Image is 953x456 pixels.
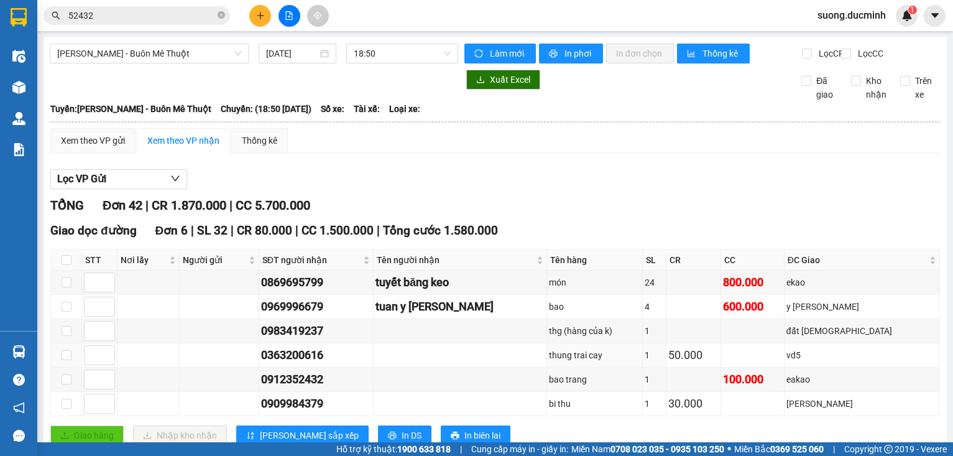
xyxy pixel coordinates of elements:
[861,74,891,101] span: Kho nhận
[197,223,228,238] span: SL 32
[259,295,374,319] td: 0969996679
[687,49,697,59] span: bar-chart
[266,47,317,60] input: 12/08/2025
[12,50,25,63] img: warehouse-icon
[910,74,941,101] span: Trên xe
[451,431,459,441] span: printer
[103,198,142,213] span: Đơn 42
[50,426,124,445] button: uploadGiao hàng
[571,442,724,456] span: Miền Nam
[549,324,640,338] div: thg (hàng của k)
[668,395,719,412] div: 30.000
[853,47,885,60] span: Lọc CC
[464,44,536,63] button: syncLàm mới
[259,319,374,343] td: 0983419237
[302,223,374,238] span: CC 1.500.000
[82,250,117,271] th: STT
[13,430,25,442] span: message
[908,6,917,14] sup: 1
[256,11,265,20] span: plus
[702,47,740,60] span: Thống kê
[668,347,719,364] div: 50.000
[814,47,846,60] span: Lọc CR
[547,250,643,271] th: Tên hàng
[721,250,785,271] th: CC
[61,134,125,147] div: Xem theo VP gửi
[229,198,232,213] span: |
[218,11,225,19] span: close-circle
[354,102,380,116] span: Tài xế:
[262,253,361,267] span: SĐT người nhận
[441,426,510,445] button: printerIn biên lai
[375,274,545,291] div: tuyết băng keo
[57,171,106,187] span: Lọc VP Gửi
[321,102,344,116] span: Số xe:
[606,44,674,63] button: In đơn chọn
[285,11,293,20] span: file-add
[231,223,234,238] span: |
[13,374,25,386] span: question-circle
[402,429,421,442] span: In DS
[808,7,896,23] span: suong.ducminh
[643,250,666,271] th: SL
[490,73,530,86] span: Xuất Excel
[610,444,724,454] strong: 0708 023 035 - 0935 103 250
[383,223,498,238] span: Tổng cước 1.580.000
[374,295,547,319] td: tuan y wang
[924,5,946,27] button: caret-down
[910,6,914,14] span: 1
[242,134,277,147] div: Thống kê
[474,49,485,59] span: sync
[236,426,369,445] button: sort-ascending[PERSON_NAME] sắp xếp
[377,253,534,267] span: Tên người nhận
[734,442,824,456] span: Miền Bắc
[929,10,941,21] span: caret-down
[50,104,211,114] b: Tuyến: [PERSON_NAME] - Buôn Mê Thuột
[336,442,451,456] span: Hỗ trợ kỹ thuật:
[770,444,824,454] strong: 0369 525 060
[666,250,721,271] th: CR
[884,445,893,454] span: copyright
[549,373,640,386] div: bao trang
[378,426,431,445] button: printerIn DS
[549,276,640,289] div: món
[645,324,664,338] div: 1
[645,348,664,362] div: 1
[259,271,374,295] td: 0869695799
[261,298,371,315] div: 0969996679
[811,74,842,101] span: Đã giao
[388,431,397,441] span: printer
[375,298,545,315] div: tuan y [PERSON_NAME]
[152,198,226,213] span: CR 1.870.000
[218,10,225,22] span: close-circle
[237,223,292,238] span: CR 80.000
[786,300,937,314] div: y [PERSON_NAME]
[645,373,664,386] div: 1
[221,102,311,116] span: Chuyến: (18:50 [DATE])
[12,143,25,156] img: solution-icon
[68,9,215,22] input: Tìm tên, số ĐT hoặc mã đơn
[786,324,937,338] div: đất [DEMOGRAPHIC_DATA]
[12,81,25,94] img: warehouse-icon
[490,47,526,60] span: Làm mới
[259,368,374,392] td: 0912352432
[786,348,937,362] div: vd5
[295,223,298,238] span: |
[279,5,300,27] button: file-add
[261,371,371,388] div: 0912352432
[727,447,731,452] span: ⚪️
[723,274,782,291] div: 800.000
[833,442,835,456] span: |
[645,397,664,411] div: 1
[539,44,603,63] button: printerIn phơi
[374,271,547,295] td: tuyết băng keo
[121,253,167,267] span: Nơi lấy
[471,442,568,456] span: Cung cấp máy in - giấy in:
[191,223,194,238] span: |
[786,373,937,386] div: eakao
[476,75,485,85] span: download
[377,223,380,238] span: |
[397,444,451,454] strong: 1900 633 818
[549,348,640,362] div: thung trai cay
[155,223,188,238] span: Đơn 6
